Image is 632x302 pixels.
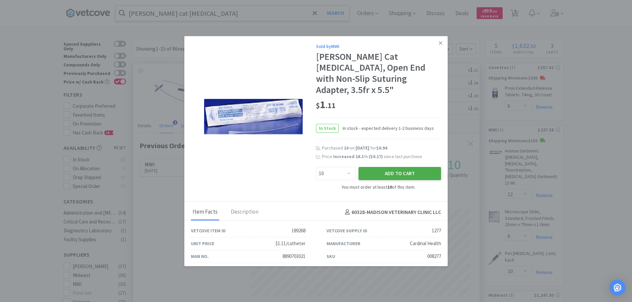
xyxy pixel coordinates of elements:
[387,184,392,190] strong: 10
[333,153,383,159] span: increased 18.1 % ( )
[292,227,305,235] div: 189268
[316,98,335,111] span: 1
[327,253,335,260] div: SKU
[316,43,441,50] div: Sold by MWI
[322,153,441,160] div: Price since last purchase
[229,204,260,221] div: Description
[204,99,303,134] img: 0b5db5c350a7412189df15d5c293bc6a_1277.png
[191,227,226,234] div: Vetcove Item ID
[410,240,441,247] div: Cardinal Health
[610,280,625,295] div: Open Intercom Messenger
[327,227,367,234] div: Vetcove Supply ID
[432,227,441,235] div: 1277
[191,253,209,260] div: Man No.
[316,51,441,95] div: [PERSON_NAME] Cat [MEDICAL_DATA], Open End with Non-Slip Suturing Adapter, 3.5fr x 5.5"
[282,252,305,260] div: 8890703021
[376,145,387,151] span: $0.94
[316,183,441,191] div: You must order at least of this item.
[284,265,305,273] div: 3.5Fr x 5.5"
[327,266,352,273] div: Case Qty.
[191,266,200,273] div: Size
[326,101,335,110] span: . 11
[427,252,441,260] div: 008277
[370,153,381,159] span: $0.17
[191,240,214,247] div: Unit Price
[316,101,320,110] span: $
[316,124,338,132] span: In Stock
[355,145,369,151] span: [DATE]
[436,265,441,273] div: 50
[322,145,441,151] div: Purchased on for
[339,125,434,132] span: In stock - expected delivery 1-2 business days
[344,145,349,151] span: 10
[358,167,441,180] button: Add to Cart
[276,240,305,247] div: $1.11/catheter
[327,240,360,247] div: Manufacturer
[342,208,441,217] h4: 60328 - MADISON VETERINARY CLINIC LLC
[191,204,219,221] div: Item Facts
